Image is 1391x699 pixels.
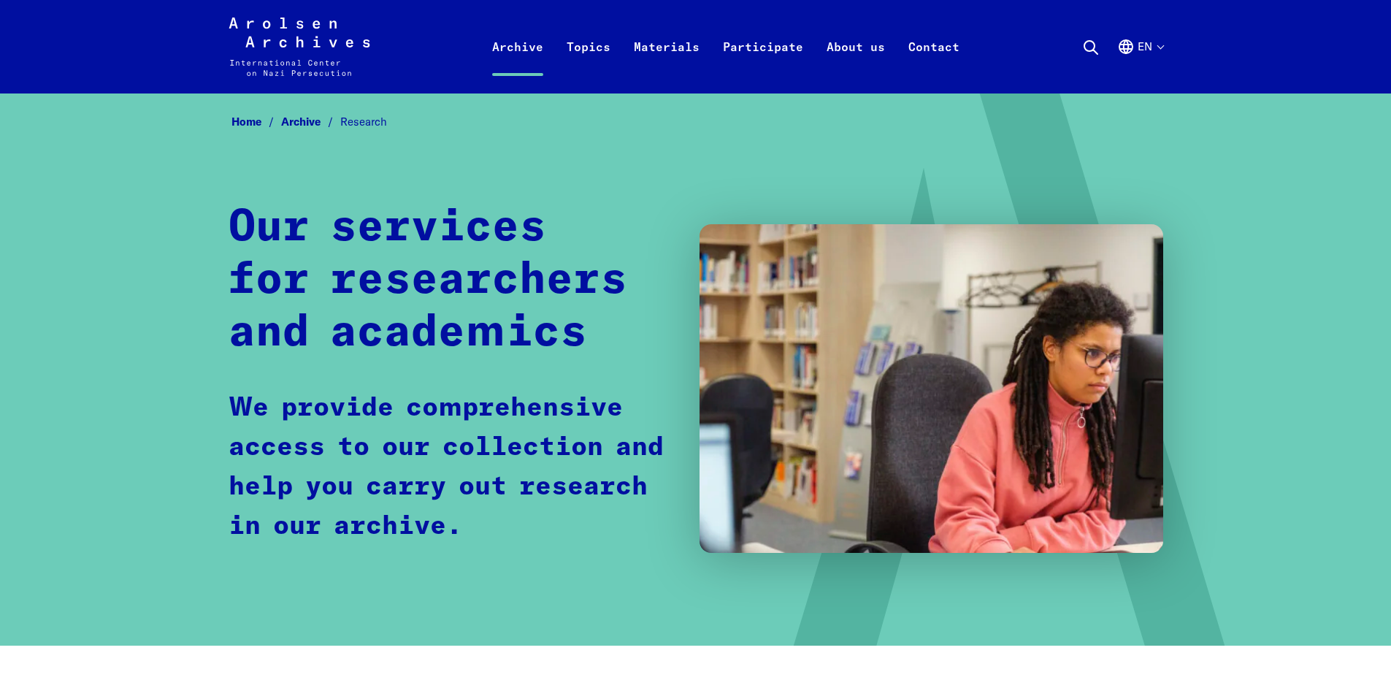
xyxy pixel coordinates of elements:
[815,35,897,93] a: About us
[480,35,555,93] a: Archive
[229,389,670,546] p: We provide comprehensive access to our collection and help you carry out research in our archive.
[555,35,622,93] a: Topics
[622,35,711,93] a: Materials
[711,35,815,93] a: Participate
[480,18,971,76] nav: Primary
[231,115,281,129] a: Home
[281,115,340,129] a: Archive
[229,111,1163,134] nav: Breadcrumb
[1117,38,1163,91] button: English, language selection
[897,35,971,93] a: Contact
[229,206,627,355] strong: Our services for researchers and academics
[340,115,387,129] span: Research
